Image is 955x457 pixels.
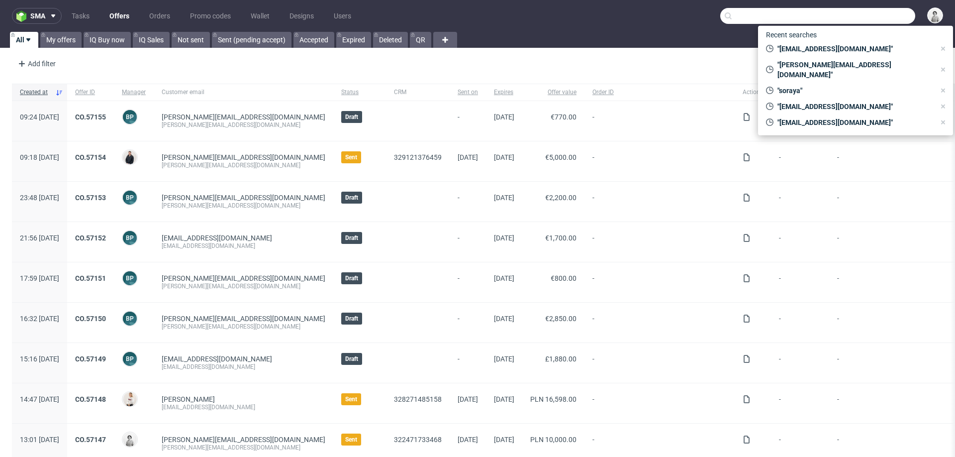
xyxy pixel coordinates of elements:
figcaption: BP [123,312,137,326]
a: CO.57147 [75,436,106,444]
span: [DATE] [494,395,514,403]
a: CO.57153 [75,194,106,202]
span: "[EMAIL_ADDRESS][DOMAIN_NAME]" [773,44,935,54]
a: Sent (pending accept) [212,32,291,48]
span: PLN 10,000.00 [530,436,576,444]
span: - [779,315,821,331]
span: - [592,355,727,371]
span: - [458,274,478,290]
span: 13:01 [DATE] [20,436,59,444]
a: [PERSON_NAME] [162,395,215,403]
div: [PERSON_NAME][EMAIL_ADDRESS][DOMAIN_NAME] [162,121,325,129]
a: 329121376459 [394,153,442,161]
a: 322471733468 [394,436,442,444]
span: [PERSON_NAME][EMAIL_ADDRESS][DOMAIN_NAME] [162,153,325,161]
span: [EMAIL_ADDRESS][DOMAIN_NAME] [162,355,272,363]
span: - [592,234,727,250]
a: All [10,32,38,48]
a: Tasks [66,8,95,24]
span: [DATE] [494,113,514,121]
span: - [592,395,727,411]
span: Customer email [162,88,325,97]
div: [EMAIL_ADDRESS][DOMAIN_NAME] [162,363,325,371]
div: [EMAIL_ADDRESS][DOMAIN_NAME] [162,242,325,250]
figcaption: BP [123,191,137,205]
span: Draft [345,274,358,282]
figcaption: BP [123,231,137,245]
span: 14:47 [DATE] [20,395,59,403]
figcaption: BP [123,271,137,285]
a: Users [328,8,357,24]
span: €2,200.00 [545,194,576,202]
span: [DATE] [494,355,514,363]
a: IQ Buy now [84,32,131,48]
span: €1,700.00 [545,234,576,242]
a: CO.57155 [75,113,106,121]
span: - [458,113,478,129]
div: [PERSON_NAME][EMAIL_ADDRESS][DOMAIN_NAME] [162,161,325,169]
div: [EMAIL_ADDRESS][DOMAIN_NAME] [162,403,325,411]
span: - [779,395,821,411]
a: My offers [40,32,82,48]
span: - [779,355,821,371]
div: [PERSON_NAME][EMAIL_ADDRESS][DOMAIN_NAME] [162,202,325,210]
span: [EMAIL_ADDRESS][DOMAIN_NAME] [162,234,272,242]
span: €800.00 [551,274,576,282]
span: Status [341,88,378,97]
a: Not sent [172,32,210,48]
span: Sent [345,153,357,161]
span: Order ID [592,88,727,97]
figcaption: BP [123,110,137,124]
div: [PERSON_NAME][EMAIL_ADDRESS][DOMAIN_NAME] [162,282,325,290]
a: CO.57151 [75,274,106,282]
span: 09:24 [DATE] [20,113,59,121]
span: - [779,153,821,169]
img: logo [16,10,30,22]
a: CO.57152 [75,234,106,242]
span: Draft [345,355,358,363]
img: Dudek Mariola [928,8,942,22]
span: [DATE] [494,436,514,444]
span: [PERSON_NAME][EMAIL_ADDRESS][DOMAIN_NAME] [162,113,325,121]
span: - [779,274,821,290]
div: Add filter [14,56,58,72]
div: [PERSON_NAME][EMAIL_ADDRESS][DOMAIN_NAME] [162,444,325,452]
span: Sent [345,436,357,444]
span: Actions [743,88,763,97]
span: [DATE] [494,234,514,242]
a: CO.57150 [75,315,106,323]
span: "[EMAIL_ADDRESS][DOMAIN_NAME]" [773,117,935,127]
span: [DATE] [458,395,478,403]
span: - [592,274,727,290]
span: Recent searches [762,27,821,43]
span: - [458,194,478,210]
span: - [779,436,821,452]
a: CO.57148 [75,395,106,403]
span: £1,880.00 [545,355,576,363]
span: Draft [345,234,358,242]
span: [DATE] [458,436,478,444]
a: Offers [103,8,135,24]
span: CRM [394,88,442,97]
span: [DATE] [494,153,514,161]
img: Dudek Mariola [123,433,137,447]
span: - [458,315,478,331]
span: Sent [345,395,357,403]
span: 23:48 [DATE] [20,194,59,202]
span: 15:16 [DATE] [20,355,59,363]
a: CO.57154 [75,153,106,161]
a: [PERSON_NAME][EMAIL_ADDRESS][DOMAIN_NAME] [162,315,325,323]
span: - [458,355,478,371]
button: sma [12,8,62,24]
span: [DATE] [494,274,514,282]
span: Draft [345,113,358,121]
span: Offer value [530,88,576,97]
span: 16:32 [DATE] [20,315,59,323]
span: 21:56 [DATE] [20,234,59,242]
figcaption: BP [123,352,137,366]
img: Mari Fok [123,392,137,406]
span: Expires [494,88,514,97]
a: 328271485158 [394,395,442,403]
span: Manager [122,88,146,97]
a: Orders [143,8,176,24]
